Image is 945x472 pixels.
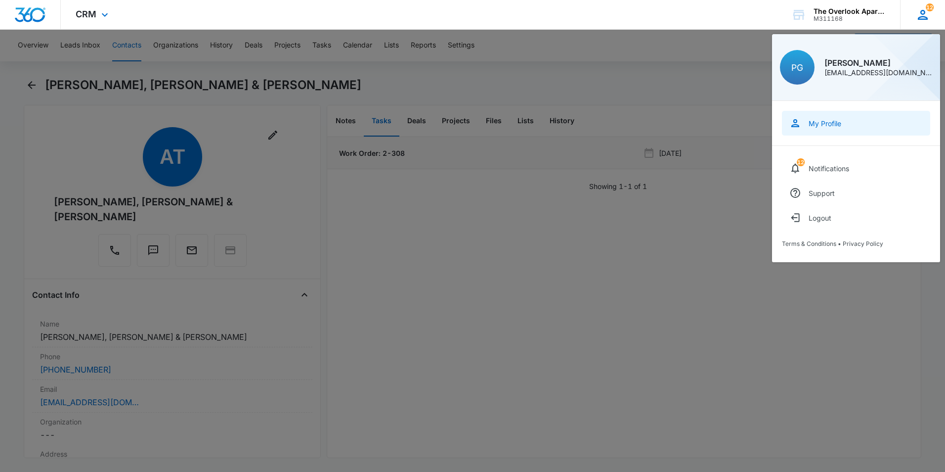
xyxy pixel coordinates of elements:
[791,62,803,73] span: PG
[76,9,96,19] span: CRM
[782,240,836,247] a: Terms & Conditions
[782,240,930,247] div: •
[797,158,805,166] span: 12
[843,240,883,247] a: Privacy Policy
[809,119,841,128] div: My Profile
[809,189,835,197] div: Support
[782,111,930,136] a: My Profile
[809,214,831,222] div: Logout
[797,158,805,166] div: notifications count
[782,181,930,205] a: Support
[809,164,849,173] div: Notifications
[814,15,886,22] div: account id
[782,156,930,181] a: notifications countNotifications
[824,69,932,76] div: [EMAIL_ADDRESS][DOMAIN_NAME]
[926,3,934,11] div: notifications count
[814,7,886,15] div: account name
[824,59,932,67] div: [PERSON_NAME]
[926,3,934,11] span: 12
[782,205,930,230] button: Logout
